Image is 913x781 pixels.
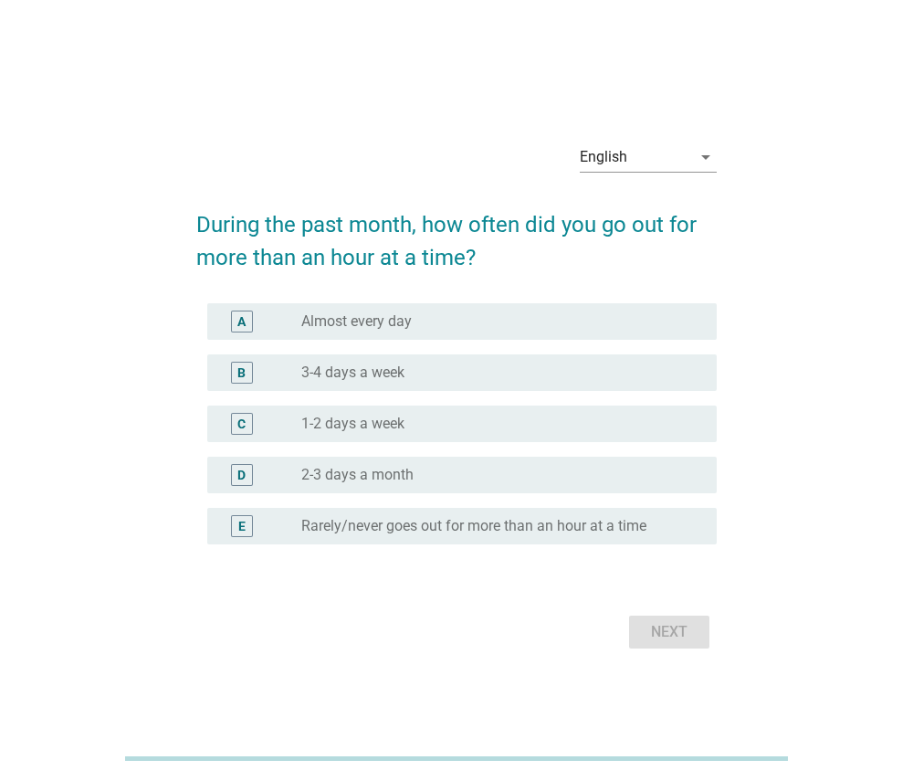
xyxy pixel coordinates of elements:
h2: During the past month, how often did you go out for more than an hour at a time? [196,190,718,274]
label: 2-3 days a month [301,466,414,484]
div: English [580,149,627,165]
div: B [237,363,246,382]
label: 3-4 days a week [301,364,404,382]
label: Almost every day [301,312,412,331]
label: Rarely/never goes out for more than an hour at a time [301,517,646,535]
div: C [237,414,246,433]
div: D [237,465,246,484]
i: arrow_drop_down [695,146,717,168]
label: 1-2 days a week [301,415,404,433]
div: E [238,516,246,535]
div: A [237,311,246,331]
